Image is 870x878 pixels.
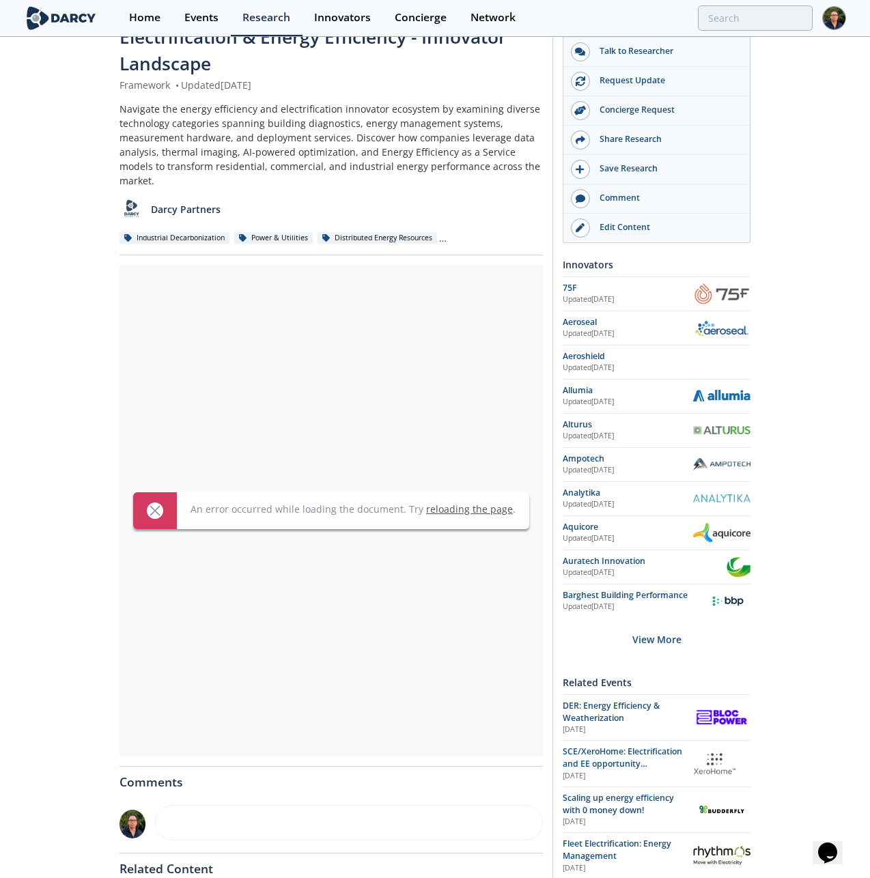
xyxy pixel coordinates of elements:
[563,419,693,431] div: Alturus
[563,792,750,828] a: Scaling up energy efficiency with 0 money down! [DATE] Budderfly
[563,453,693,465] div: Ampotech
[563,453,750,477] a: Ampotech Updated[DATE] Ampotech
[563,431,693,442] div: Updated [DATE]
[563,214,750,242] a: Edit Content
[590,221,743,233] div: Edit Content
[120,810,145,838] img: 38691d80-feb8-457e-8e9e-a70cb7e6d3e9
[234,232,313,244] div: Power & Utilities
[563,724,684,735] div: [DATE]
[693,317,750,339] img: Aeroseal
[120,232,229,244] div: Industrial Decarbonization
[184,12,219,23] div: Events
[563,589,705,601] div: Barghest Building Performance
[693,494,750,502] img: Analytika
[563,792,674,816] span: Scaling up energy efficiency with 0 money down!
[705,589,750,613] img: Barghest Building Performance
[563,521,693,533] div: Aquicore
[563,533,693,544] div: Updated [DATE]
[693,458,750,471] img: Ampotech
[563,328,693,339] div: Updated [DATE]
[563,282,750,306] a: 75F Updated[DATE] 75F
[563,384,693,397] div: Allumia
[563,487,693,499] div: Analytika
[120,767,543,789] div: Comments
[590,162,743,175] div: Save Research
[563,316,693,328] div: Aeroseal
[693,800,750,819] img: Budderfly
[563,618,750,661] div: View More
[151,202,221,216] p: Darcy Partners
[813,823,856,864] iframe: chat widget
[563,838,671,862] span: Fleet Electrification: Energy Management
[563,419,750,442] a: Alturus Updated[DATE] Alturus
[693,426,750,435] img: Alturus
[590,74,743,87] div: Request Update
[563,746,682,782] span: SCE/XeroHome: Electrification and EE opportunity identification at scale
[563,316,750,340] a: Aeroseal Updated[DATE] Aeroseal
[563,817,684,827] div: [DATE]
[563,384,750,408] a: Allumia Updated[DATE] Allumia
[242,12,290,23] div: Research
[563,567,727,578] div: Updated [DATE]
[693,523,750,543] img: Aquicore
[563,282,693,294] div: 75F
[563,700,660,724] span: DER: Energy Efficiency & Weatherization
[563,363,750,373] div: Updated [DATE]
[590,45,743,57] div: Talk to Researcher
[563,700,750,736] a: DER: Energy Efficiency & Weatherization [DATE] BlocPower
[563,521,750,545] a: Aquicore Updated[DATE] Aquicore
[563,465,693,476] div: Updated [DATE]
[471,12,516,23] div: Network
[563,670,750,694] div: Related Events
[120,78,543,92] div: Framework Updated [DATE]
[395,12,447,23] div: Concierge
[693,707,750,728] img: BlocPower
[563,555,750,579] a: Auratech Innovation Updated[DATE] Auratech Innovation
[563,487,750,511] a: Analytika Updated[DATE] Analytika
[590,104,743,116] div: Concierge Request
[129,12,160,23] div: Home
[120,102,543,188] div: Navigate the energy efficiency and electrification innovator ecosystem by examining diverse techn...
[698,5,813,31] input: Advanced Search
[693,282,750,305] img: 75F
[693,846,750,865] img: Rhythmos
[563,294,693,305] div: Updated [DATE]
[750,362,750,363] img: Aeroshield
[563,350,750,374] a: Aeroshield Updated[DATE] Aeroshield
[563,397,693,408] div: Updated [DATE]
[563,555,727,567] div: Auratech Innovation
[563,863,684,874] div: [DATE]
[173,79,181,91] span: •
[693,390,750,402] img: Allumia
[563,601,705,612] div: Updated [DATE]
[563,771,684,782] div: [DATE]
[563,350,750,363] div: Aeroshield
[563,253,750,277] div: Innovators
[563,499,693,510] div: Updated [DATE]
[24,6,98,30] img: logo-wide.svg
[563,589,750,613] a: Barghest Building Performance Updated[DATE] Barghest Building Performance
[563,746,750,782] a: SCE/XeroHome: Electrification and EE opportunity identification at scale [DATE] XeroHome
[693,752,737,776] img: XeroHome
[120,853,543,875] div: Related Content
[318,232,437,244] div: Distributed Energy Resources
[822,6,846,30] img: Profile
[590,133,743,145] div: Share Research
[314,12,371,23] div: Innovators
[563,838,750,874] a: Fleet Electrification: Energy Management [DATE] Rhythmos
[727,555,750,579] img: Auratech Innovation
[590,192,743,204] div: Comment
